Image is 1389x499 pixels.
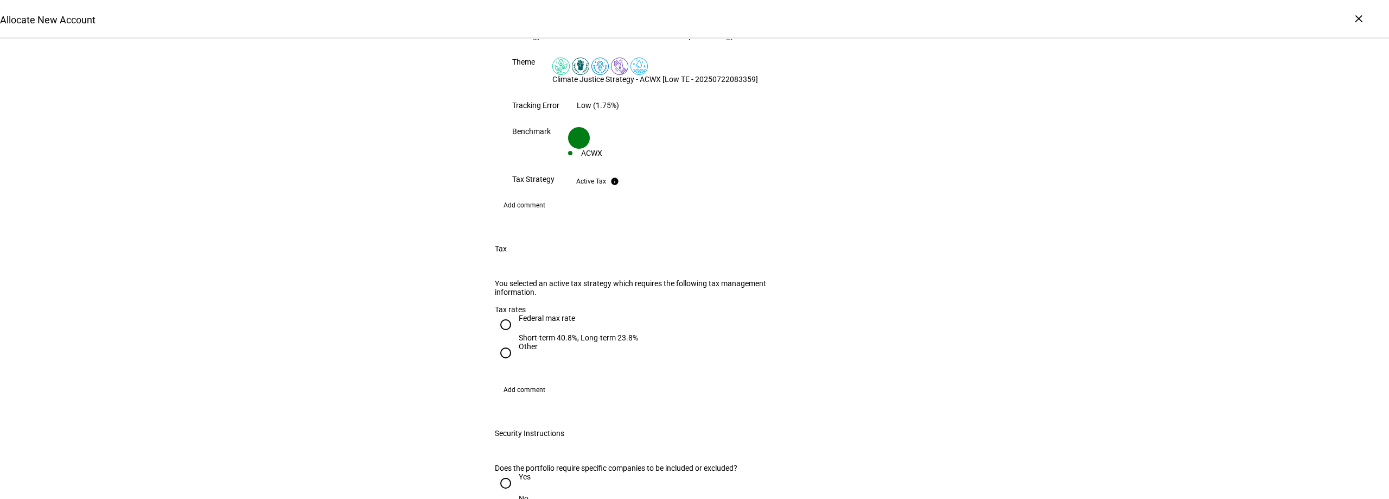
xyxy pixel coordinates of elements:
[552,75,758,84] div: Climate Justice Strategy - ACWX [Low TE - 20250722083359]
[512,127,551,136] div: Benchmark
[572,58,589,75] img: racialJustice.colored.svg
[495,464,774,472] div: Does the portfolio require specific companies to be included or excluded?
[577,101,619,110] div: Low (1.75%)
[610,177,619,186] mat-icon: info
[630,58,648,75] img: cleanWater.colored.svg
[1350,10,1367,27] div: ×
[495,279,774,296] div: You selected an active tax strategy which requires the following tax management information.
[519,472,531,481] div: Yes
[591,58,609,75] img: womensRights.colored.svg
[576,177,606,186] div: Active Tax
[495,381,554,399] button: Add comment
[519,342,538,351] div: Other
[512,175,555,184] div: Tax Strategy
[611,58,628,75] img: poverty.colored.svg
[581,149,602,157] div: ACWX
[552,58,570,75] img: climateChange.colored.svg
[504,381,545,399] span: Add comment
[512,58,535,66] div: Theme
[519,333,638,342] div: Short-term 40.8%, Long-term 23.8%
[495,305,894,314] div: Tax rates
[519,314,638,323] div: Federal max rate
[512,101,559,110] div: Tracking Error
[504,197,545,214] span: Add comment
[495,197,554,214] button: Add comment
[495,244,507,253] div: Tax
[495,429,564,438] div: Security Instructions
